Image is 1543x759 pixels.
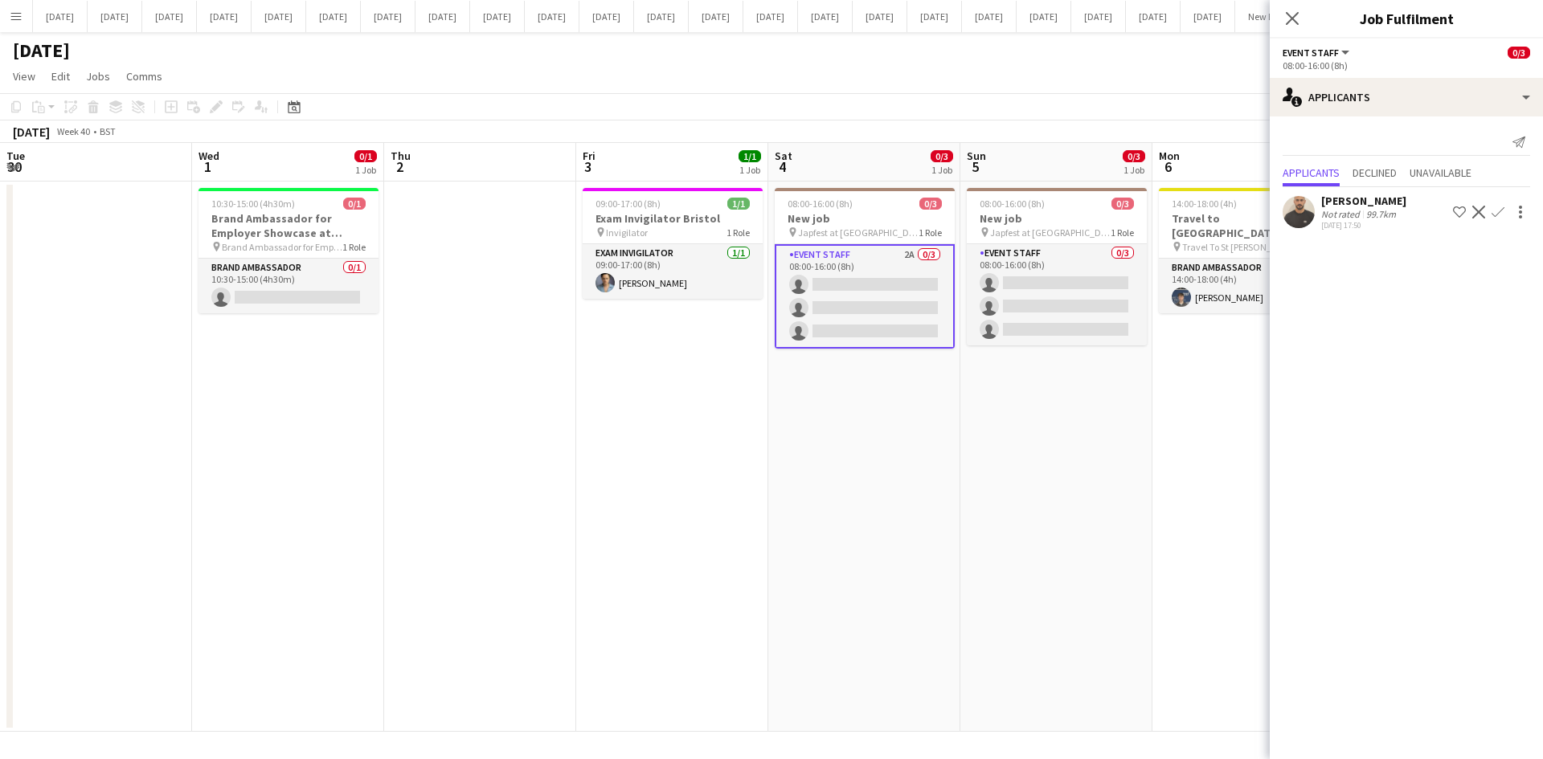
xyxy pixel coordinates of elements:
button: [DATE] [1181,1,1235,32]
button: [DATE] [415,1,470,32]
span: 08:00-16:00 (8h) [980,198,1045,210]
button: [DATE] [743,1,798,32]
span: 6 [1156,157,1180,176]
app-job-card: 08:00-16:00 (8h)0/3New job Japfest at [GEOGRAPHIC_DATA]1 RoleEvent Staff0/308:00-16:00 (8h) [967,188,1147,345]
button: [DATE] [1126,1,1181,32]
div: 1 Job [355,164,376,176]
span: 1 [196,157,219,176]
button: Event Staff [1283,47,1352,59]
span: Travel To St [PERSON_NAME] for jobs fair on 7th Octoberctober [1182,241,1303,253]
app-card-role: Brand Ambassador1/114:00-18:00 (4h)[PERSON_NAME] [1159,259,1339,313]
span: Japfest at [GEOGRAPHIC_DATA] [798,226,919,239]
h3: Exam Invigilator Bristol [583,211,763,226]
span: Wed [199,149,219,163]
span: 0/1 [354,150,377,162]
app-card-role: Event Staff2A0/308:00-16:00 (8h) [775,244,955,349]
app-job-card: 09:00-17:00 (8h)1/1Exam Invigilator Bristol Invigilator1 RoleExam Invigilator1/109:00-17:00 (8h)[... [583,188,763,299]
div: 08:00-16:00 (8h) [1283,59,1530,71]
span: Brand Ambassador for Employer Showcase at [GEOGRAPHIC_DATA] [222,241,342,253]
div: BST [100,125,116,137]
div: [PERSON_NAME] [1321,194,1406,208]
button: [DATE] [907,1,962,32]
button: [DATE] [88,1,142,32]
h3: Travel to [GEOGRAPHIC_DATA][PERSON_NAME] for [GEOGRAPHIC_DATA][PERSON_NAME] Jobs fair [1159,211,1339,240]
span: 14:00-18:00 (4h) [1172,198,1237,210]
div: 1 Job [739,164,760,176]
span: Declined [1353,167,1397,178]
span: 4 [772,157,792,176]
span: Thu [391,149,411,163]
div: 1 Job [1123,164,1144,176]
button: [DATE] [306,1,361,32]
app-card-role: Exam Invigilator1/109:00-17:00 (8h)[PERSON_NAME] [583,244,763,299]
div: [DATE] 17:50 [1321,220,1406,231]
span: 1 Role [342,241,366,253]
span: Fri [583,149,596,163]
span: 0/3 [931,150,953,162]
a: Jobs [80,66,117,87]
div: [DATE] [13,124,50,140]
app-job-card: 10:30-15:00 (4h30m)0/1Brand Ambassador for Employer Showcase at [GEOGRAPHIC_DATA] Brand Ambassado... [199,188,379,313]
span: 30 [4,157,25,176]
span: Unavailable [1410,167,1471,178]
app-card-role: Event Staff0/308:00-16:00 (8h) [967,244,1147,345]
span: Comms [126,69,162,84]
span: Sat [775,149,792,163]
span: Jobs [86,69,110,84]
div: Not rated [1321,208,1363,220]
span: 0/3 [919,198,942,210]
div: Applicants [1270,78,1543,116]
a: View [6,66,42,87]
span: 1 Role [1111,226,1134,239]
span: Event Staff [1283,47,1339,59]
button: New Board [1235,1,1307,32]
span: Japfest at [GEOGRAPHIC_DATA] [990,226,1111,239]
span: 08:00-16:00 (8h) [788,198,853,210]
button: [DATE] [361,1,415,32]
span: 09:00-17:00 (8h) [596,198,661,210]
h3: Job Fulfilment [1270,8,1543,29]
span: 2 [388,157,411,176]
span: View [13,69,35,84]
span: Tue [6,149,25,163]
button: [DATE] [525,1,579,32]
div: 14:00-18:00 (4h)1/1Travel to [GEOGRAPHIC_DATA][PERSON_NAME] for [GEOGRAPHIC_DATA][PERSON_NAME] Jo... [1159,188,1339,313]
app-job-card: 08:00-16:00 (8h)0/3New job Japfest at [GEOGRAPHIC_DATA]1 RoleEvent Staff2A0/308:00-16:00 (8h) [775,188,955,349]
span: 0/3 [1508,47,1530,59]
a: Comms [120,66,169,87]
span: Edit [51,69,70,84]
a: Edit [45,66,76,87]
app-card-role: Brand Ambassador0/110:30-15:00 (4h30m) [199,259,379,313]
button: [DATE] [197,1,252,32]
span: 1/1 [727,198,750,210]
h3: New job [775,211,955,226]
span: 3 [580,157,596,176]
button: [DATE] [853,1,907,32]
span: 0/1 [343,198,366,210]
h3: New job [967,211,1147,226]
span: 1 Role [726,226,750,239]
button: [DATE] [252,1,306,32]
div: 99.7km [1363,208,1399,220]
button: [DATE] [579,1,634,32]
button: [DATE] [962,1,1017,32]
button: [DATE] [1017,1,1071,32]
span: 1/1 [739,150,761,162]
button: [DATE] [33,1,88,32]
button: [DATE] [470,1,525,32]
div: 1 Job [931,164,952,176]
h3: Brand Ambassador for Employer Showcase at [GEOGRAPHIC_DATA] [199,211,379,240]
span: 0/3 [1111,198,1134,210]
span: Applicants [1283,167,1340,178]
span: Invigilator [606,226,648,239]
button: [DATE] [634,1,689,32]
button: [DATE] [1071,1,1126,32]
span: 1 Role [919,226,942,239]
span: Mon [1159,149,1180,163]
span: Week 40 [53,125,93,137]
span: Sun [967,149,986,163]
